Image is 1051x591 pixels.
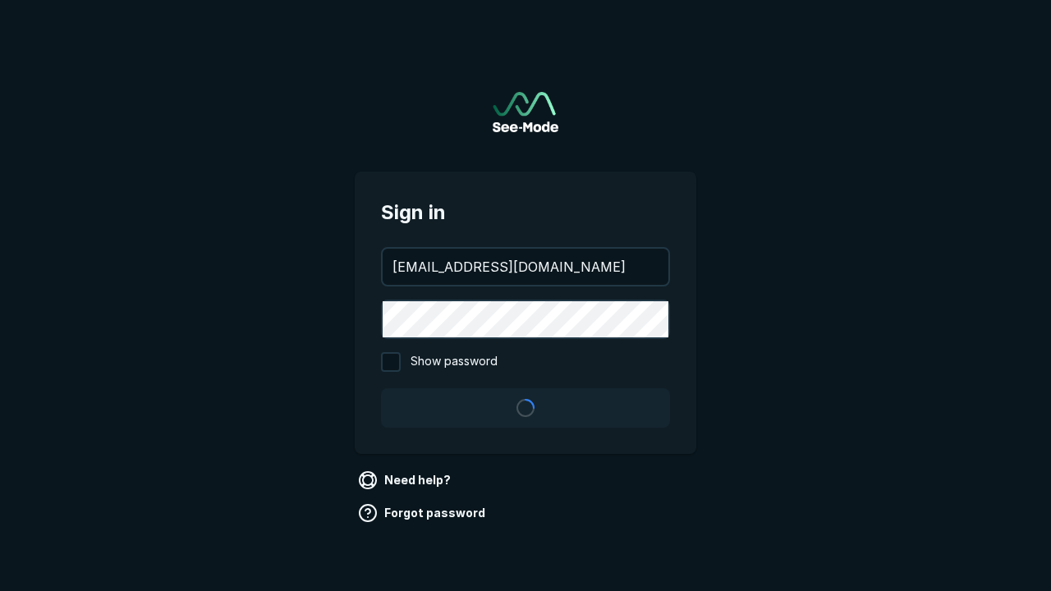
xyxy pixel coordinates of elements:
span: Show password [411,352,498,372]
a: Need help? [355,467,457,493]
span: Sign in [381,198,670,227]
a: Forgot password [355,500,492,526]
a: Go to sign in [493,92,558,132]
input: your@email.com [383,249,668,285]
img: See-Mode Logo [493,92,558,132]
